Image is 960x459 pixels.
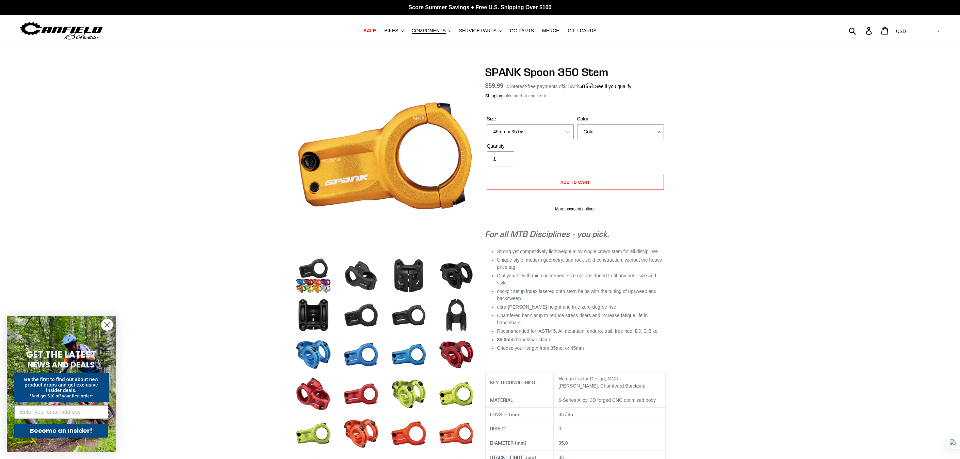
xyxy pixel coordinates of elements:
[506,26,537,35] a: GG PARTS
[554,422,665,436] td: 0
[295,296,332,334] img: Load image into Gallery viewer, SPANK Spoon 350 Stem
[390,415,427,452] img: Load image into Gallery viewer, SPANK Spoon 350 Stem
[564,26,600,35] a: GIFT CARDS
[342,415,380,452] img: Load image into Gallery viewer, SPANK Spoon 350 Stem
[485,372,554,393] th: KEY TECHNOLOGIES
[456,26,505,35] button: SERVICE PARTS
[459,28,497,34] span: SERVICE PARTS
[539,26,563,35] a: MERCH
[384,28,398,34] span: BIKES
[14,405,108,419] input: Enter your email address
[485,66,666,79] h1: SPANK Spoon 350 Stem
[295,336,332,373] img: Load image into Gallery viewer, SPANK Spoon 350 Stem
[485,82,504,89] span: $59.99
[295,257,332,294] img: Load image into Gallery viewer, SPANK Spoon 350 Stem
[485,408,554,422] th: LENGTH (mm)
[438,375,475,413] img: Load image into Gallery viewer, SPANK Spoon 350 Stem
[408,26,454,35] button: COMPONENTS
[595,84,631,89] a: See if you qualify - Learn more about Affirm Financing (opens in modal)
[506,81,631,90] p: 4 interest-free payments of with .
[497,313,648,325] span: Chamfered bar clamp to reduce stress risers and increase fatigue life in handlebars
[342,336,380,373] img: Load image into Gallery viewer, SPANK Spoon 350 Stem
[568,28,597,34] span: GIFT CARDS
[381,26,407,35] button: BIKES
[577,115,664,122] label: Color
[485,93,503,99] a: Shipping
[390,336,427,373] img: Load image into Gallery viewer, SPANK Spoon 350 Stem
[438,296,475,334] img: Load image into Gallery viewer, SPANK Spoon 350 Stem
[563,84,571,89] span: $15
[14,424,108,438] button: Become an Insider!
[390,375,427,413] img: Load image into Gallery viewer, SPANK Spoon 350 Stem
[497,328,658,334] span: Recommended for: ASTM 5, All mountain, enduro, trail, free ride, DJ, E-Bike
[497,337,515,342] strong: 35.0mm
[342,296,380,334] img: Load image into Gallery viewer, SPANK Spoon 350 Stem
[487,143,574,150] label: Quantity
[554,408,665,422] td: 35 / 45
[485,229,607,239] span: For all MTB Disciplines - you pick
[438,257,475,294] img: Load image into Gallery viewer, SPANK Spoon 350 Stem
[497,304,616,310] span: ultra-[PERSON_NAME] height and true zero-degree rise
[487,206,664,212] a: More payment options
[554,436,665,450] td: 35.0
[497,257,662,270] span: Unique style, modern geometry, and rock-solid construction, without the heavy price tag
[580,83,594,88] span: Affirm
[510,28,534,34] span: GG PARTS
[487,175,664,190] button: Add to cart
[554,393,665,408] td: 6-Series Alloy, 3D forged CNC optimized body
[438,415,475,452] img: Load image into Gallery viewer, SPANK Spoon 350 Stem
[26,348,96,361] span: GET THE LATEST
[497,273,656,285] span: Dial your fit with micro increment size options, tuned to fit any rider size and style
[28,359,95,370] span: NEWS AND DEALS
[390,257,427,294] img: Load image into Gallery viewer, SPANK Spoon 350 Stem
[19,20,104,42] img: Canfield Bikes
[390,296,427,334] img: Load image into Gallery viewer, SPANK Spoon 350 Stem
[497,345,666,352] li: Choose your length from 35mm or 45mm
[852,23,870,38] input: Search
[560,180,590,185] span: Add to cart
[497,289,657,301] span: cockpit setup index lasered onto stem helps with the tuning of upsweep and backsweep
[342,375,380,413] img: Load image into Gallery viewer, SPANK Spoon 350 Stem
[485,93,666,99] div: calculated at checkout.
[363,28,376,34] span: SALE
[554,372,665,393] td: Human Factor Design, MGR [PERSON_NAME], Chamfered Barclamp
[542,28,559,34] span: MERCH
[497,336,666,343] li: handlebar clamp
[412,28,446,34] span: COMPONENTS
[497,249,658,254] span: Strong yet competitively lightweight alloy single crown stem for all disciplines
[360,26,379,35] a: SALE
[438,336,475,373] img: Load image into Gallery viewer, SPANK Spoon 350 Stem
[342,257,380,294] img: Load image into Gallery viewer, SPANK Spoon 350 Stem
[101,319,113,331] button: Close dialog
[30,394,93,398] span: *And get $10 off your first order*
[295,415,332,452] img: Load image into Gallery viewer, SPANK Spoon 350 Stem
[295,375,332,413] img: Load image into Gallery viewer, SPANK Spoon 350 Stem
[485,229,609,239] em: .
[485,422,554,436] th: RISE (°)
[485,436,554,450] th: DIAMETER (mm)
[487,115,574,122] label: Size
[24,377,99,393] span: Be the first to find out about new product drops and get exclusive insider deals.
[485,393,554,408] th: MATERIAL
